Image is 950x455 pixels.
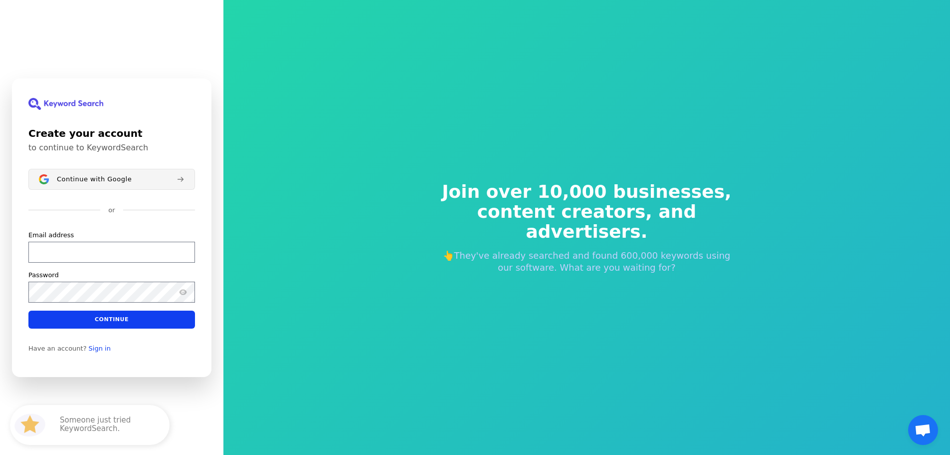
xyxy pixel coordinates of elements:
[435,250,739,274] p: 👆They've already searched and found 600,000 keywords using our software. What are you waiting for?
[108,206,115,215] p: or
[28,98,103,110] img: KeywordSearch
[28,270,59,279] label: Password
[435,202,739,242] span: content creators, and advertisers.
[177,286,189,298] button: Show password
[28,310,195,328] button: Continue
[28,230,74,239] label: Email address
[89,344,111,352] a: Sign in
[28,169,195,190] button: Sign in with GoogleContinue with Google
[57,175,132,183] span: Continue with Google
[39,174,49,184] img: Sign in with Google
[60,416,160,434] p: Someone just tried KeywordSearch.
[28,344,87,352] span: Have an account?
[28,143,195,153] p: to continue to KeywordSearch
[908,415,938,445] a: Obrolan terbuka
[435,182,739,202] span: Join over 10,000 businesses,
[12,407,48,443] img: HubSpot
[28,126,195,141] h1: Create your account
